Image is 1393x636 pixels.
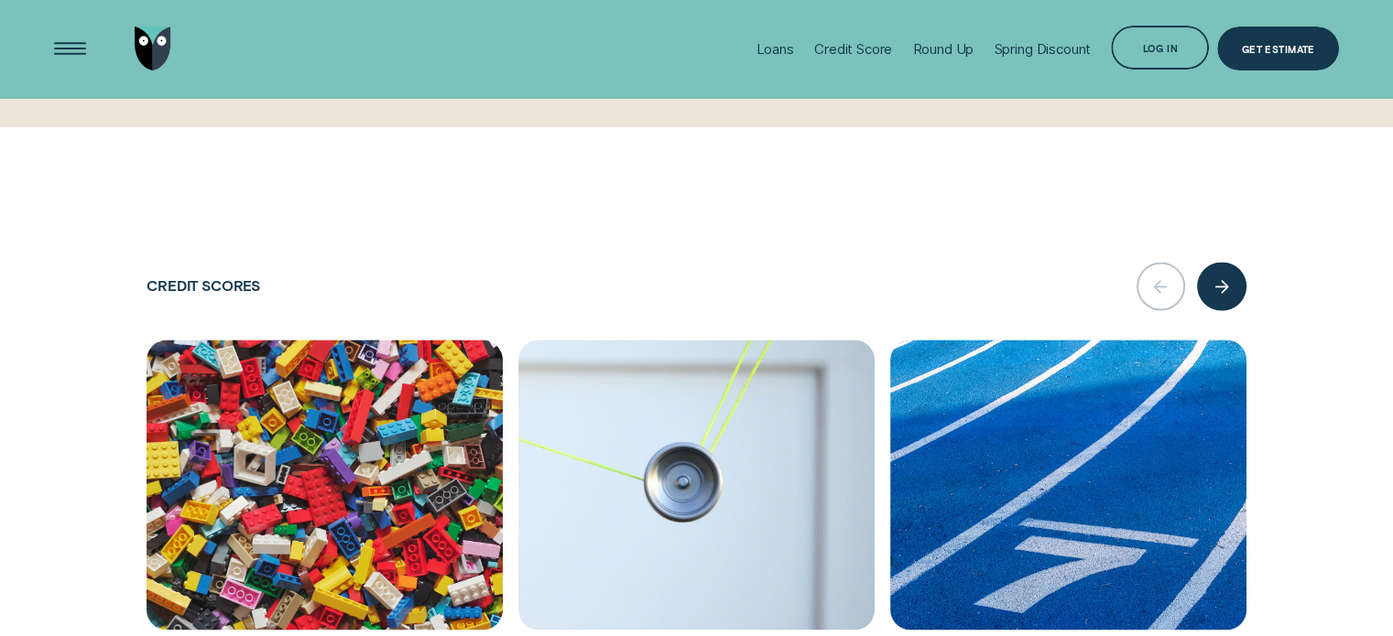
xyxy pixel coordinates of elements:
[1217,27,1339,70] a: Get Estimate
[48,27,92,70] button: Open Menu
[912,40,974,58] div: Round Up
[135,27,171,70] img: Wisr
[814,40,892,58] div: Credit Score
[1111,26,1209,70] button: Log in
[994,40,1091,58] div: Spring Discount
[756,40,794,58] div: Loans
[147,277,260,295] h4: Credit scores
